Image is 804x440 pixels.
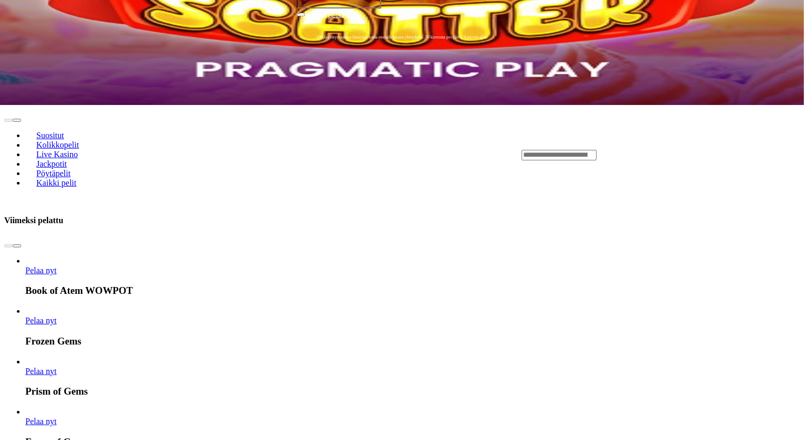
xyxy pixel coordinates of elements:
[4,113,500,196] nav: Lobby
[25,147,89,162] a: Live Kasino
[25,316,56,325] a: Frozen Gems
[25,128,75,144] a: Suositut
[25,417,56,426] span: Pelaa nyt
[13,244,21,247] button: next slide
[25,137,90,153] a: Kolikkopelit
[297,10,508,30] button: Talleta ja pelaa
[13,119,21,122] button: next slide
[4,103,800,206] header: Lobby
[25,367,56,376] span: Pelaa nyt
[522,150,597,160] input: Search
[25,175,88,191] a: Kaikki pelit
[25,316,56,325] span: Pelaa nyt
[4,119,13,122] button: prev slide
[25,417,56,426] a: Forge of Gems
[25,266,56,275] span: Pelaa nyt
[300,11,345,30] span: Talleta ja pelaa
[305,9,308,16] span: €
[32,140,83,149] span: Kolikkopelit
[4,215,63,225] h3: Viimeksi pelattu
[25,367,56,376] a: Prism of Gems
[25,156,78,172] a: Jackpotit
[25,166,81,181] a: Pöytäpelit
[32,159,71,168] span: Jackpotit
[32,131,68,140] span: Suositut
[32,169,75,178] span: Pöytäpelit
[32,178,81,187] span: Kaikki pelit
[4,244,13,247] button: prev slide
[25,266,56,275] a: Book of Atem WOWPOT
[32,150,82,159] span: Live Kasino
